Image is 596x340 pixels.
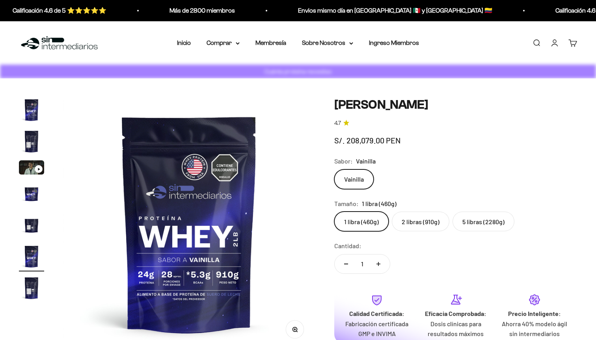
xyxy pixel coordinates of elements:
[508,310,561,317] strong: Precio Inteligente:
[335,255,358,273] button: Reducir cantidad
[19,129,44,156] button: Ir al artículo 2
[19,181,44,206] img: Proteína Whey - Vainilla
[19,129,44,154] img: Proteína Whey - Vainilla
[356,156,376,166] span: Vainilla
[362,199,397,209] span: 1 libra (460g)
[207,38,240,48] summary: Comprar
[334,134,400,147] sale-price: S/. 208,079.00 PEN
[177,39,191,46] a: Inicio
[334,119,341,128] span: 4.7
[302,38,353,48] summary: Sobre Nosotros
[19,244,44,269] img: Proteína Whey - Vainilla
[19,275,44,301] img: Proteína Whey - Vainilla
[334,119,577,128] a: 4.74.7 de 5.0 estrellas
[334,199,359,209] legend: Tamaño:
[19,212,44,238] img: Proteína Whey - Vainilla
[19,181,44,208] button: Ir al artículo 4
[263,67,333,76] p: Cuánta proteína necesitas
[501,319,568,339] p: Ahorra 40% modelo ágil sin intermediarios
[334,156,353,166] legend: Sabor:
[19,97,44,123] img: Proteína Whey - Vainilla
[423,319,489,339] p: Dosis clínicas para resultados máximos
[19,97,44,125] button: Ir al artículo 1
[19,212,44,240] button: Ir al artículo 5
[425,310,486,317] strong: Eficacia Comprobada:
[367,255,390,273] button: Aumentar cantidad
[19,244,44,271] button: Ir al artículo 6
[369,39,419,46] a: Ingreso Miembros
[158,6,224,16] p: Más de 2800 miembros
[255,39,286,46] a: Membresía
[2,6,95,16] p: Calificación 4.6 de 5 ⭐️⭐️⭐️⭐️⭐️
[19,275,44,303] button: Ir al artículo 7
[349,310,404,317] strong: Calidad Certificada:
[344,319,410,339] p: Fabricación certificada GMP e INVIMA
[19,160,44,177] button: Ir al artículo 3
[334,97,577,112] h1: [PERSON_NAME]
[334,241,361,251] label: Cantidad:
[287,6,481,16] p: Envios mismo día en [GEOGRAPHIC_DATA] 🇲🇽 y [GEOGRAPHIC_DATA] 🇨🇴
